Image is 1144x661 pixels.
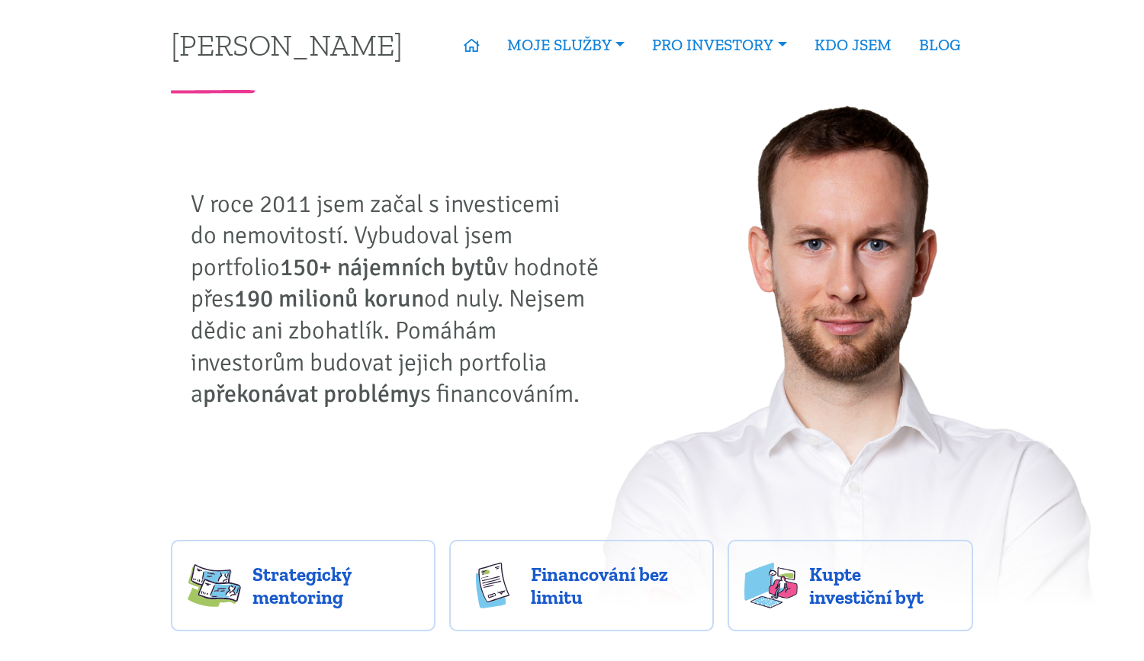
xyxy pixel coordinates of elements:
[493,27,638,63] a: MOJE SLUŽBY
[191,188,610,410] p: V roce 2011 jsem začal s investicemi do nemovitostí. Vybudoval jsem portfolio v hodnotě přes od n...
[638,27,800,63] a: PRO INVESTORY
[531,563,697,608] span: Financování bez limitu
[744,563,798,608] img: flats
[728,540,974,631] a: Kupte investiční byt
[801,27,905,63] a: KDO JSEM
[905,27,974,63] a: BLOG
[449,540,714,631] a: Financování bez limitu
[466,563,519,608] img: finance
[203,379,420,409] strong: překonávat problémy
[171,30,403,59] a: [PERSON_NAME]
[252,563,419,608] span: Strategický mentoring
[809,563,957,608] span: Kupte investiční byt
[280,252,497,282] strong: 150+ nájemních bytů
[188,563,241,608] img: strategy
[234,284,424,313] strong: 190 milionů korun
[171,540,435,631] a: Strategický mentoring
